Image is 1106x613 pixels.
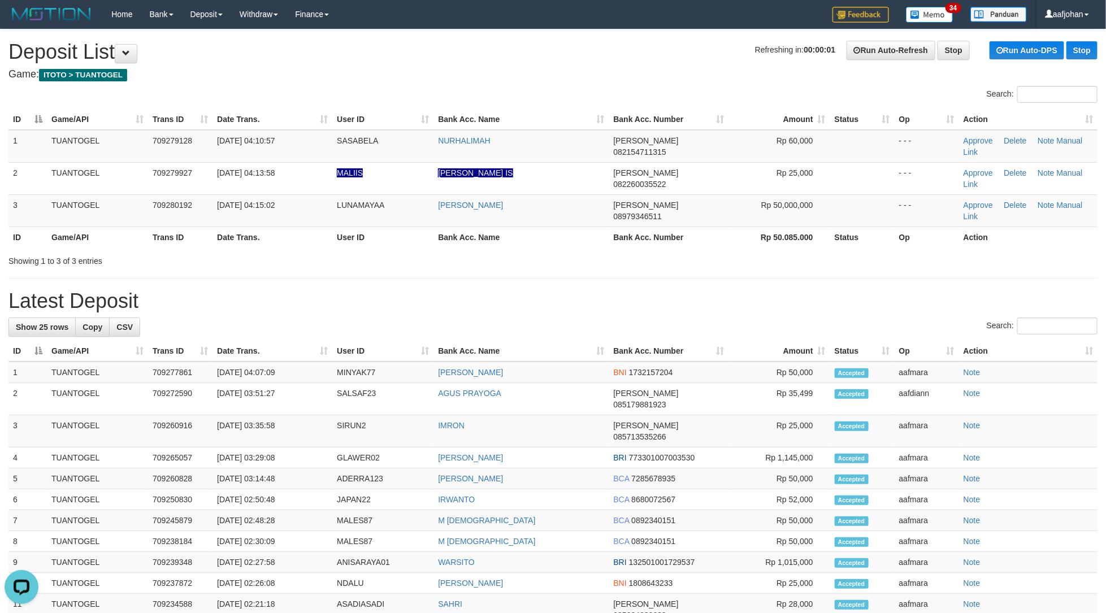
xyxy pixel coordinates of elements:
th: Bank Acc. Number [609,227,729,247]
span: BCA [614,537,630,546]
td: aafmara [895,489,959,510]
td: SIRUN2 [332,415,433,447]
th: Amount: activate to sort column ascending [729,341,830,362]
th: Date Trans.: activate to sort column ascending [212,109,332,130]
td: 709239348 [148,552,212,573]
span: Accepted [835,421,869,431]
td: 5 [8,468,47,489]
a: Note [964,579,981,588]
a: Show 25 rows [8,318,76,337]
td: aafmara [895,573,959,594]
td: TUANTOGEL [47,362,148,383]
td: Rp 25,000 [729,415,830,447]
td: 2 [8,383,47,415]
td: aafmara [895,552,959,573]
td: ADERRA123 [332,468,433,489]
td: 4 [8,447,47,468]
span: [PERSON_NAME] [614,599,679,608]
th: Bank Acc. Number: activate to sort column ascending [609,341,729,362]
td: [DATE] 02:26:08 [212,573,332,594]
td: - - - [895,162,959,194]
span: [DATE] 04:15:02 [217,201,275,210]
img: Feedback.jpg [832,7,889,23]
h1: Latest Deposit [8,290,1098,312]
span: Copy 1732157204 to clipboard [629,368,673,377]
a: [PERSON_NAME] [438,453,503,462]
span: Accepted [835,495,869,505]
span: Copy 082260035522 to clipboard [614,180,666,189]
th: Rp 50.085.000 [729,227,830,247]
span: [PERSON_NAME] [614,421,679,430]
td: 1 [8,130,47,163]
td: 6 [8,489,47,510]
td: Rp 25,000 [729,573,830,594]
span: BCA [614,474,630,483]
th: Date Trans.: activate to sort column ascending [212,341,332,362]
a: Note [964,516,981,525]
th: User ID [332,227,433,247]
a: Note [964,453,981,462]
th: Bank Acc. Name [433,227,609,247]
td: Rp 50,000 [729,362,830,383]
th: Bank Acc. Name: activate to sort column ascending [433,341,609,362]
td: ANISARAYA01 [332,552,433,573]
th: Action: activate to sort column ascending [959,109,1098,130]
span: BCA [614,516,630,525]
th: Amount: activate to sort column ascending [729,109,830,130]
a: Note [964,389,981,398]
td: TUANTOGEL [47,489,148,510]
td: [DATE] 02:30:09 [212,531,332,552]
a: Note [964,495,981,504]
span: [PERSON_NAME] [614,389,679,398]
td: Rp 50,000 [729,468,830,489]
th: User ID: activate to sort column ascending [332,341,433,362]
span: Copy 132501001729537 to clipboard [629,558,695,567]
a: Manual Link [964,136,1083,156]
a: [PERSON_NAME] [438,201,503,210]
a: [PERSON_NAME] IS [438,168,513,177]
label: Search: [987,86,1098,103]
td: [DATE] 02:48:28 [212,510,332,531]
td: TUANTOGEL [47,531,148,552]
th: Game/API: activate to sort column ascending [47,109,148,130]
th: Status: activate to sort column ascending [830,109,895,130]
td: TUANTOGEL [47,552,148,573]
td: [DATE] 04:07:09 [212,362,332,383]
span: ITOTO > TUANTOGEL [39,69,127,81]
span: Copy [83,323,102,332]
td: Rp 1,145,000 [729,447,830,468]
a: Manual Link [964,201,1083,221]
td: 709260916 [148,415,212,447]
a: CSV [109,318,140,337]
span: [PERSON_NAME] [614,136,679,145]
th: Trans ID [148,227,212,247]
th: Bank Acc. Name: activate to sort column ascending [433,109,609,130]
td: 709277861 [148,362,212,383]
td: aafmara [895,415,959,447]
td: 1 [8,362,47,383]
span: CSV [116,323,133,332]
img: Button%20Memo.svg [906,7,953,23]
th: Bank Acc. Number: activate to sort column ascending [609,109,729,130]
td: NDALU [332,573,433,594]
span: 709280192 [153,201,192,210]
a: [PERSON_NAME] [438,579,503,588]
th: ID [8,227,47,247]
div: Showing 1 to 3 of 3 entries [8,251,452,267]
a: Run Auto-DPS [990,41,1064,59]
td: 709245879 [148,510,212,531]
span: 709279927 [153,168,192,177]
span: Accepted [835,558,869,568]
th: User ID: activate to sort column ascending [332,109,433,130]
td: TUANTOGEL [47,447,148,468]
a: Stop [1066,41,1098,59]
span: BRI [614,558,627,567]
span: SASABELA [337,136,378,145]
span: [PERSON_NAME] [614,201,679,210]
td: aafmara [895,531,959,552]
span: Copy 082154711315 to clipboard [614,147,666,156]
span: Refreshing in: [755,45,835,54]
span: Copy 08979346511 to clipboard [614,212,662,221]
td: aafmara [895,447,959,468]
a: Manual Link [964,168,1083,189]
